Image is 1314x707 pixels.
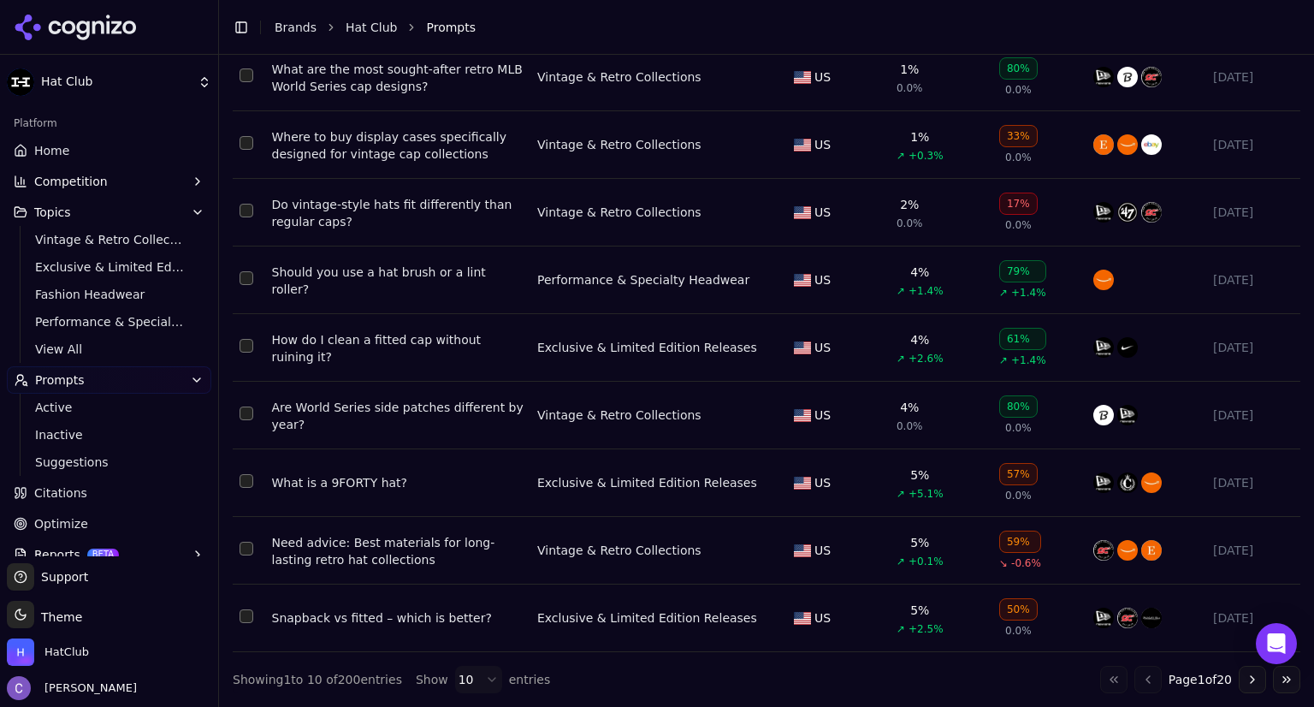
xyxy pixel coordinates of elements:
[910,331,929,348] div: 4%
[537,339,757,356] div: Exclusive & Limited Edition Releases
[999,193,1038,215] div: 17%
[41,74,191,90] span: Hat Club
[1005,421,1032,435] span: 0.0%
[28,228,191,252] a: Vintage & Retro Collections
[28,423,191,447] a: Inactive
[537,68,701,86] div: Vintage & Retro Collections
[814,339,831,356] span: US
[240,271,253,285] button: Select row 194
[794,342,811,354] img: US flag
[272,264,524,298] a: Should you use a hat brush or a lint roller?
[240,68,253,82] button: Select row 198
[28,255,191,279] a: Exclusive & Limited Edition Releases
[1213,68,1293,86] div: [DATE]
[7,676,137,700] button: Open user button
[1117,337,1138,358] img: nike
[537,407,701,424] a: Vintage & Retro Collections
[7,541,211,568] button: ReportsBETA
[814,474,831,491] span: US
[537,542,701,559] a: Vintage & Retro Collections
[1256,623,1297,664] div: Open Intercom Messenger
[794,274,811,287] img: US flag
[240,407,253,420] button: Select row 196
[897,284,905,298] span: ↗
[1093,134,1114,155] img: etsy
[1093,270,1114,290] img: amazon
[7,199,211,226] button: Topics
[1005,218,1032,232] span: 0.0%
[1005,83,1032,97] span: 0.0%
[7,366,211,394] button: Prompts
[35,454,184,471] span: Suggestions
[814,542,831,559] span: US
[909,352,944,365] span: +2.6%
[999,556,1008,570] span: ↘
[999,395,1038,418] div: 80%
[35,258,184,276] span: Exclusive & Limited Edition Releases
[34,546,80,563] span: Reports
[814,271,831,288] span: US
[1141,540,1162,561] img: etsy
[1011,353,1046,367] span: +1.4%
[35,341,184,358] span: View All
[537,474,757,491] a: Exclusive & Limited Edition Releases
[897,149,905,163] span: ↗
[28,310,191,334] a: Performance & Specialty Headwear
[34,610,82,624] span: Theme
[897,217,923,230] span: 0.0%
[7,479,211,507] a: Citations
[1141,608,1162,628] img: mitchell & ness
[1213,474,1293,491] div: [DATE]
[7,168,211,195] button: Competition
[416,671,448,688] span: Show
[1093,540,1114,561] img: cap city
[999,598,1038,621] div: 50%
[272,196,524,230] a: Do vintage-style hats fit differently than regular caps?
[814,407,831,424] span: US
[35,426,184,443] span: Inactive
[794,206,811,219] img: US flag
[814,609,831,627] span: US
[275,19,1266,36] nav: breadcrumb
[1093,405,1114,425] img: mlb shop
[240,609,253,623] button: Select row 191
[999,531,1041,553] div: 59%
[272,331,524,365] div: How do I clean a fitted cap without ruining it?
[1005,151,1032,164] span: 0.0%
[537,136,701,153] a: Vintage & Retro Collections
[1141,134,1162,155] img: ebay
[28,337,191,361] a: View All
[910,128,929,146] div: 1%
[999,260,1046,282] div: 79%
[1213,271,1293,288] div: [DATE]
[1011,286,1046,300] span: +1.4%
[900,399,919,416] div: 4%
[272,534,524,568] a: Need advice: Best materials for long-lasting retro hat collections
[910,534,929,551] div: 5%
[28,395,191,419] a: Active
[897,419,923,433] span: 0.0%
[1093,472,1114,493] img: new era
[7,110,211,137] div: Platform
[814,68,831,86] span: US
[272,128,524,163] div: Where to buy display cases specifically designed for vintage cap collections
[910,602,929,619] div: 5%
[272,609,524,627] a: Snapback vs fitted – which is better?
[240,542,253,555] button: Select row 190
[999,286,1008,300] span: ↗
[272,399,524,433] a: Are World Series side patches different by year?
[1011,556,1041,570] span: -0.6%
[910,466,929,484] div: 5%
[28,282,191,306] a: Fashion Headwear
[346,19,397,36] a: Hat Club
[35,286,184,303] span: Fashion Headwear
[7,68,34,96] img: Hat Club
[7,510,211,538] a: Optimize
